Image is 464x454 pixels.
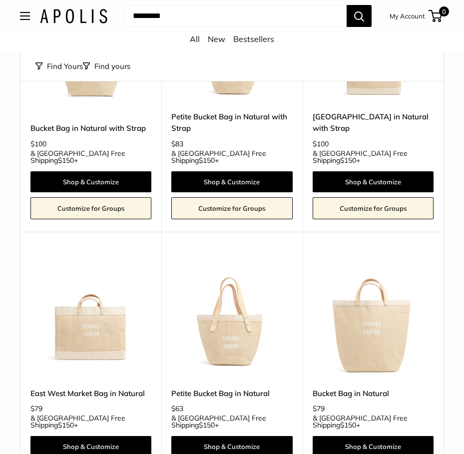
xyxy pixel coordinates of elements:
iframe: Sign Up via Text for Offers [8,416,107,446]
span: $79 [30,404,42,413]
span: $79 [313,404,325,413]
img: Petite Bucket Bag in Natural [171,257,292,378]
img: East West Market Bag in Natural [30,257,151,378]
a: Petite Bucket Bag in Natural [171,388,292,399]
a: All [190,34,200,44]
a: East West Market Bag in Natural [30,388,151,399]
span: $63 [171,404,183,413]
button: Search [347,5,372,27]
span: $150 [340,421,356,430]
span: & [GEOGRAPHIC_DATA] Free Shipping + [30,150,151,164]
span: 0 [439,6,449,16]
span: $150 [340,156,356,165]
span: $150 [199,421,215,430]
span: $150 [58,156,74,165]
a: New [208,34,225,44]
button: Open menu [20,12,30,20]
a: Bucket Bag in Natural [313,388,434,399]
button: Filter collection [83,59,130,73]
input: Search... [125,5,347,27]
a: Petite Bucket Bag in Natural with Strap [171,111,292,134]
a: Bestsellers [233,34,274,44]
a: My Account [390,10,425,22]
span: $150 [199,156,215,165]
span: & [GEOGRAPHIC_DATA] Free Shipping + [313,150,434,164]
a: Shop & Customize [171,171,292,192]
a: East West Market Bag in NaturalEast West Market Bag in Natural [30,257,151,378]
a: Petite Bucket Bag in NaturalPetite Bucket Bag in Natural [171,257,292,378]
span: $83 [171,139,183,148]
span: $100 [30,139,46,148]
a: Shop & Customize [30,171,151,192]
span: $100 [313,139,329,148]
span: & [GEOGRAPHIC_DATA] Free Shipping + [30,415,151,429]
a: [GEOGRAPHIC_DATA] in Natural with Strap [313,111,434,134]
span: & [GEOGRAPHIC_DATA] Free Shipping + [171,150,292,164]
img: Apolis [40,9,107,23]
a: Bucket Bag in NaturalBucket Bag in Natural [313,257,434,378]
span: & [GEOGRAPHIC_DATA] Free Shipping + [171,415,292,429]
a: 0 [430,10,442,22]
a: Customize for Groups [30,197,151,219]
button: Find Yours [35,59,83,73]
a: Shop & Customize [313,171,434,192]
img: Bucket Bag in Natural [313,257,434,378]
span: & [GEOGRAPHIC_DATA] Free Shipping + [313,415,434,429]
a: Customize for Groups [171,197,292,219]
a: Customize for Groups [313,197,434,219]
a: Bucket Bag in Natural with Strap [30,122,151,134]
